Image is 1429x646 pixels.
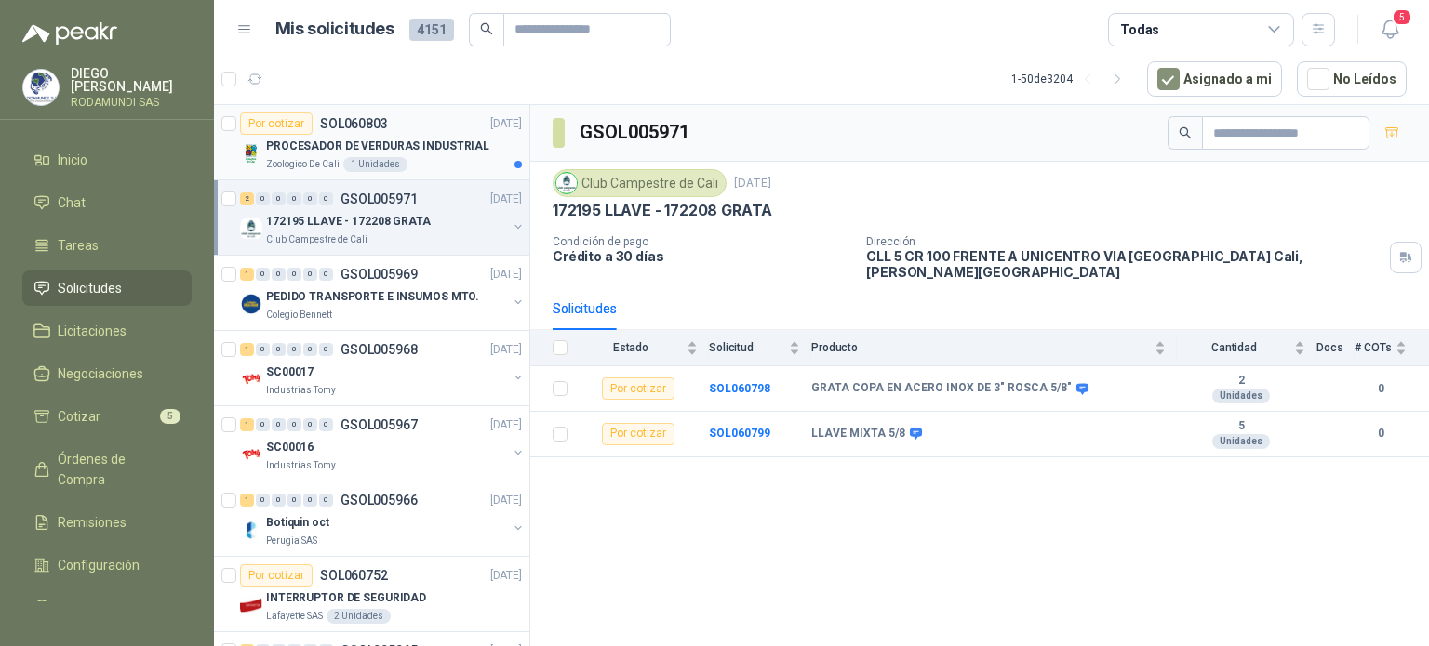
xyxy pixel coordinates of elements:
[811,341,1151,354] span: Producto
[58,150,87,170] span: Inicio
[480,22,493,35] span: search
[602,423,674,445] div: Por cotizar
[320,117,388,130] p: SOL060803
[866,248,1382,280] p: CLL 5 CR 100 FRENTE A UNICENTRO VIA [GEOGRAPHIC_DATA] Cali , [PERSON_NAME][GEOGRAPHIC_DATA]
[490,115,522,133] p: [DATE]
[287,418,301,431] div: 0
[341,418,418,431] p: GSOL005967
[266,458,336,473] p: Industrias Tomy
[240,368,262,390] img: Company Logo
[266,363,314,381] p: SC00017
[240,218,262,240] img: Company Logo
[22,228,192,263] a: Tareas
[341,494,418,507] p: GSOL005966
[266,383,336,398] p: Industrias Tomy
[240,414,526,473] a: 1 0 0 0 0 0 GSOL005967[DATE] Company LogoSC00016Industrias Tomy
[240,338,526,398] a: 1 0 0 0 0 0 GSOL005968[DATE] Company LogoSC00017Industrias Tomy
[287,343,301,356] div: 0
[256,418,270,431] div: 0
[214,557,529,632] a: Por cotizarSOL060752[DATE] Company LogoINTERRUPTOR DE SEGURIDADLafayette SAS2 Unidades
[287,268,301,281] div: 0
[266,534,317,548] p: Perugia SAS
[58,406,100,427] span: Cotizar
[553,201,772,220] p: 172195 LLAVE - 172208 GRATA
[319,418,333,431] div: 0
[256,192,270,205] div: 0
[602,377,674,400] div: Por cotizar
[1179,126,1192,139] span: search
[734,175,771,192] p: [DATE]
[256,268,270,281] div: 0
[58,512,127,533] span: Remisiones
[58,321,127,341] span: Licitaciones
[709,341,785,354] span: Solicitud
[1147,61,1282,97] button: Asignado a mi
[556,173,577,193] img: Company Logo
[58,278,122,298] span: Solicitudes
[240,494,254,507] div: 1
[303,268,317,281] div: 0
[409,19,454,41] span: 4151
[266,439,314,456] p: SC00016
[71,67,192,93] p: DIEGO [PERSON_NAME]
[266,589,426,607] p: INTERRUPTOR DE SEGURIDAD
[272,343,286,356] div: 0
[1355,330,1429,366] th: # COTs
[58,363,143,384] span: Negociaciones
[709,382,770,395] b: SOL060798
[341,268,418,281] p: GSOL005969
[319,343,333,356] div: 0
[1355,341,1392,354] span: # COTs
[580,118,692,147] h3: GSOL005971
[22,142,192,178] a: Inicio
[709,330,811,366] th: Solicitud
[287,192,301,205] div: 0
[1177,341,1290,354] span: Cantidad
[579,341,683,354] span: Estado
[490,492,522,509] p: [DATE]
[287,494,301,507] div: 0
[490,416,522,434] p: [DATE]
[71,97,192,108] p: RODAMUNDI SAS
[1212,434,1270,449] div: Unidades
[1212,389,1270,403] div: Unidades
[1316,330,1355,366] th: Docs
[22,22,117,45] img: Logo peakr
[1177,419,1305,434] b: 5
[240,192,254,205] div: 2
[272,418,286,431] div: 0
[22,442,192,497] a: Órdenes de Compra
[1355,425,1407,442] b: 0
[240,489,526,548] a: 1 0 0 0 0 0 GSOL005966[DATE] Company LogoBotiquin octPerugia SAS
[303,343,317,356] div: 0
[327,609,391,624] div: 2 Unidades
[811,427,905,442] b: LLAVE MIXTA 5/8
[303,192,317,205] div: 0
[1373,13,1407,46] button: 5
[240,188,526,247] a: 2 0 0 0 0 0 GSOL005971[DATE] Company Logo172195 LLAVE - 172208 GRATAClub Campestre de Cali
[22,313,192,349] a: Licitaciones
[22,547,192,583] a: Configuración
[320,569,388,582] p: SOL060752
[240,418,254,431] div: 1
[1177,374,1305,389] b: 2
[1392,8,1412,26] span: 5
[811,381,1072,396] b: GRATA COPA EN ACERO INOX DE 3" ROSCA 5/8"
[490,567,522,585] p: [DATE]
[58,449,174,490] span: Órdenes de Compra
[240,343,254,356] div: 1
[22,505,192,540] a: Remisiones
[709,427,770,440] a: SOL060799
[214,105,529,180] a: Por cotizarSOL060803[DATE] Company LogoPROCESADOR DE VERDURAS INDUSTRIALZoologico De Cali1 Unidades
[343,157,407,172] div: 1 Unidades
[22,356,192,391] a: Negociaciones
[272,494,286,507] div: 0
[553,298,617,319] div: Solicitudes
[266,308,332,323] p: Colegio Bennett
[490,191,522,208] p: [DATE]
[811,330,1177,366] th: Producto
[266,157,340,172] p: Zoologico De Cali
[266,514,329,532] p: Botiquin oct
[266,232,367,247] p: Club Campestre de Cali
